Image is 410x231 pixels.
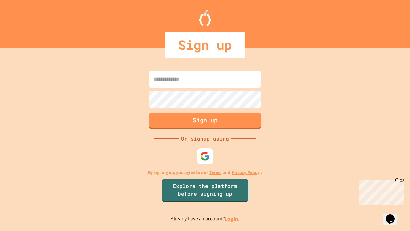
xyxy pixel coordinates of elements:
[179,135,231,142] div: Or signup using
[383,205,404,225] iframe: chat widget
[232,169,259,176] a: Privacy Policy
[357,177,404,205] iframe: chat widget
[199,10,211,26] img: Logo.svg
[209,169,221,176] a: Terms
[171,215,240,223] p: Already have an account?
[149,113,261,129] button: Sign up
[148,169,262,176] p: By signing up, you agree to our and .
[165,32,245,58] div: Sign up
[3,3,44,41] div: Chat with us now!Close
[162,179,248,202] a: Explore the platform before signing up
[225,216,240,222] a: Log in.
[200,151,210,161] img: google-icon.svg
